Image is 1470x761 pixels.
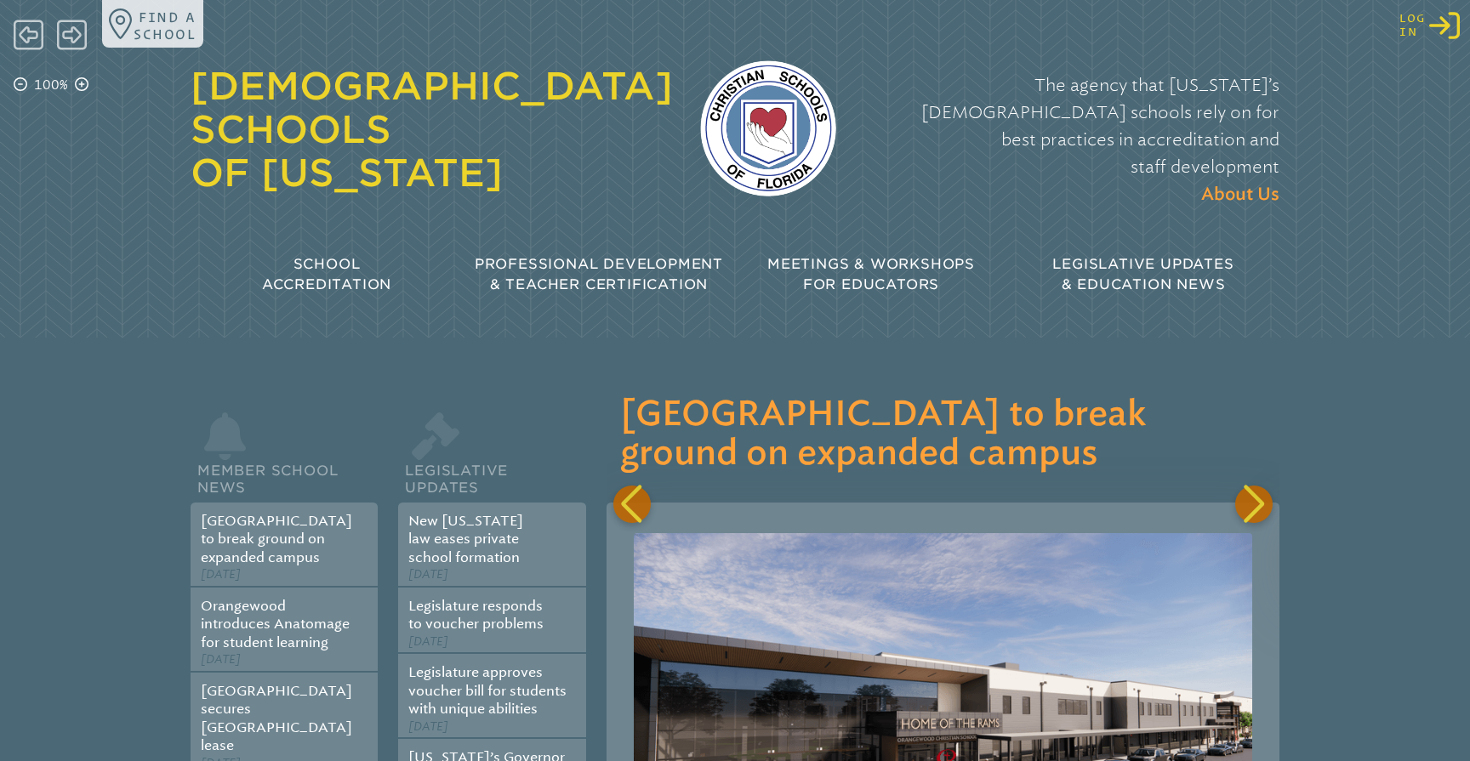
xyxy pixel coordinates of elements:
[408,719,448,734] span: [DATE]
[767,256,975,292] span: Meetings & Workshops for Educators
[408,567,448,582] span: [DATE]
[620,395,1266,474] h3: [GEOGRAPHIC_DATA] to break ground on expanded campus
[613,486,651,523] div: Previous slide
[408,598,544,632] a: Legislature responds to voucher problems
[408,634,448,649] span: [DATE]
[1052,256,1234,292] span: Legislative Updates & Education News
[398,441,585,503] h2: Legislative Updates
[201,567,241,582] span: [DATE]
[201,683,352,753] a: [GEOGRAPHIC_DATA] secures [GEOGRAPHIC_DATA] lease
[14,18,43,52] span: Back
[57,18,87,52] span: Forward
[921,75,1279,177] span: The agency that [US_STATE]’s [DEMOGRAPHIC_DATA] schools rely on for best practices in accreditati...
[1201,186,1279,203] span: About Us
[475,256,723,292] span: Professional Development & Teacher Certification
[408,664,567,717] a: Legislature approves voucher bill for students with unique abilities
[31,75,71,95] p: 100%
[262,256,391,292] span: School Accreditation
[1399,12,1426,38] span: Log in
[1235,486,1273,523] div: Next slide
[201,652,241,667] span: [DATE]
[408,513,523,565] a: New [US_STATE] law eases private school formation
[134,9,197,43] p: Find a school
[201,513,352,565] a: [GEOGRAPHIC_DATA] to break ground on expanded campus
[191,441,378,503] h2: Member School News
[201,598,350,650] a: Orangewood introduces Anatomage for student learning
